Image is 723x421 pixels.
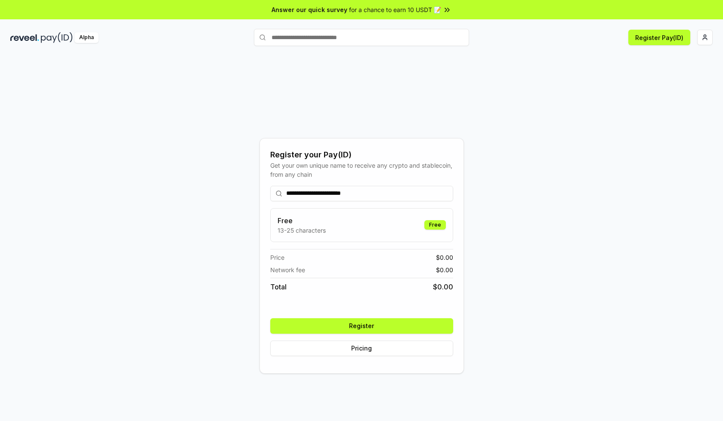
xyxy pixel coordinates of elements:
span: for a chance to earn 10 USDT 📝 [349,5,441,14]
span: $ 0.00 [436,265,453,274]
span: Total [270,282,287,292]
p: 13-25 characters [278,226,326,235]
div: Free [424,220,446,230]
h3: Free [278,215,326,226]
img: pay_id [41,32,73,43]
button: Register [270,318,453,334]
span: Network fee [270,265,305,274]
span: Price [270,253,284,262]
span: $ 0.00 [436,253,453,262]
div: Register your Pay(ID) [270,149,453,161]
button: Pricing [270,341,453,356]
span: Answer our quick survey [272,5,347,14]
img: reveel_dark [10,32,39,43]
button: Register Pay(ID) [628,30,690,45]
div: Alpha [74,32,99,43]
div: Get your own unique name to receive any crypto and stablecoin, from any chain [270,161,453,179]
span: $ 0.00 [433,282,453,292]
